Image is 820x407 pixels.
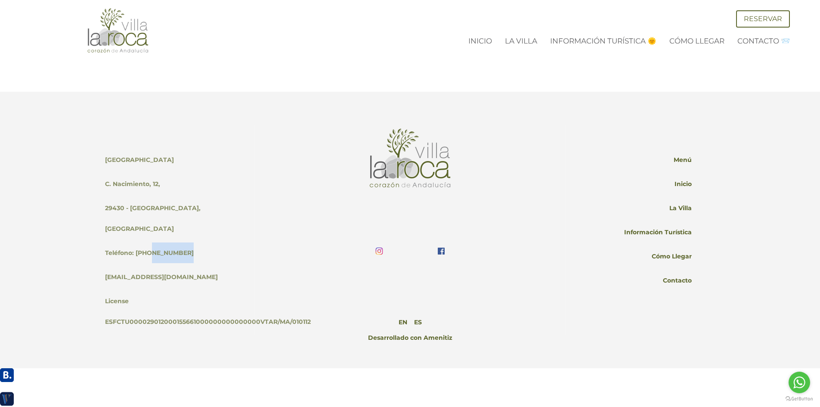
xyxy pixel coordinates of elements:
[367,128,453,189] img: Villa La Roca - Situada en un tranquilo pueblo blanco de Montecorto , a 20 minutos de la ciudad m...
[414,318,422,326] a: ES
[105,198,248,242] p: 29430 - [GEOGRAPHIC_DATA], [GEOGRAPHIC_DATA]
[105,273,218,281] a: [EMAIL_ADDRESS][DOMAIN_NAME]
[624,222,692,246] a: Información Turística
[675,174,692,198] a: Inicio
[399,318,407,326] a: EN
[736,10,790,28] a: Reservar
[374,246,384,256] img: Instagram
[368,334,452,342] a: Desarrollado con Amenitiz
[105,149,174,174] p: [GEOGRAPHIC_DATA]
[669,37,724,45] a: Cómo Llegar
[663,270,692,294] a: Contacto
[789,372,810,393] a: Go to whatsapp
[652,246,692,270] a: Cómo Llegar
[105,242,194,267] p: Teléfono: [PHONE_NUMBER]
[468,37,492,45] a: Inicio
[550,37,656,45] a: Información Turística 🌞
[674,149,692,174] p: Menú
[786,396,813,401] a: Go to GetButton.io website
[669,198,692,222] a: La Villa
[505,37,537,45] a: La Villa
[105,174,160,198] p: C. Nacimiento, 12,
[86,8,150,53] img: Villa La Roca - Situada en un tranquilo pueblo blanco de Montecorto , a 20 minutos de la ciudad m...
[436,246,446,256] img: Facebook
[105,291,311,336] p: License ESFCTU000029012000155661000000000000000VTAR/MA/010112
[737,37,790,45] a: Contacto 📨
